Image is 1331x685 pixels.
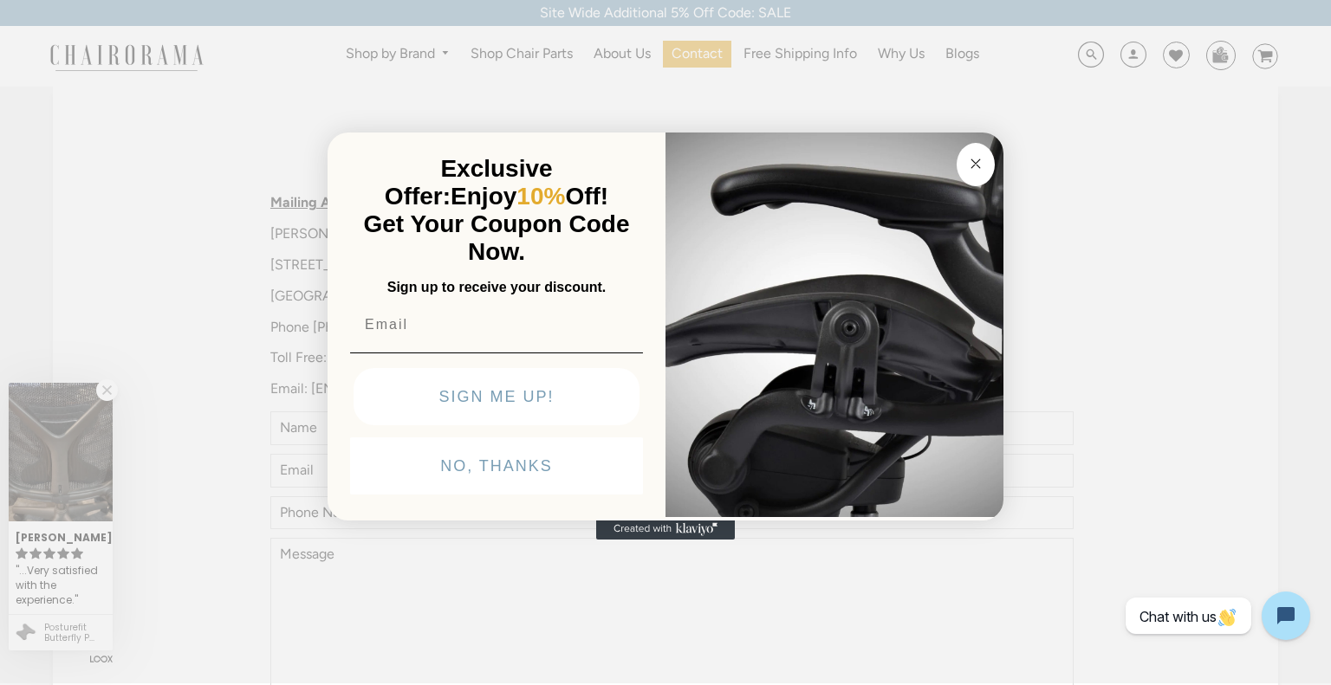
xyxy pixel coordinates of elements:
[387,280,606,294] span: Sign up to receive your discount.
[596,519,735,540] a: Created with Klaviyo - opens in a new tab
[354,368,640,425] button: SIGN ME UP!
[665,129,1003,517] img: 92d77583-a095-41f6-84e7-858462e0427a.jpeg
[516,183,565,210] span: 10%
[451,183,608,210] span: Enjoy Off!
[957,143,995,186] button: Close dialog
[350,307,643,342] input: Email
[385,155,553,210] span: Exclusive Offer:
[350,437,643,494] button: NO, THANKS
[364,210,630,265] span: Get Your Coupon Code Now.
